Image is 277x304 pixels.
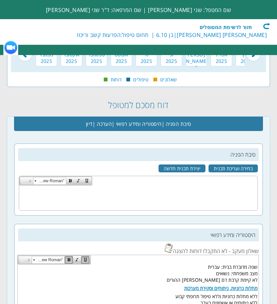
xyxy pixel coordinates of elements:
[23,256,30,263] span: Size
[7,29,267,40] div: |
[133,76,148,83] span: טיפולים
[156,31,174,39] label: בן 6.10
[77,31,121,39] label: הפרעות קשב וריכוז
[65,256,73,264] a: Bold
[111,76,122,83] span: דוחות
[164,243,173,253] img: copyReport.png
[46,6,231,14] span: שם המטפל: שני [PERSON_NAME] | שם המרפאה: ד"ר שני [PERSON_NAME]
[3,40,18,55] img: ZoomMeetingIcon.png
[66,177,74,185] a: Bold
[7,95,270,115] h2: דוח מסכם למטופל
[19,186,257,210] iframe: Rich text editor with ID ctl00_MainContent_ctl03_txt
[191,23,270,29] div: חזור לרשימת המטופלים
[36,58,57,64] span: 2025
[74,177,83,185] a: Italic
[18,243,259,255] div: שאלון מעקב - לא התקבלו דוחות להצגה
[162,117,191,131] span: סיבת הפניה |
[36,256,63,263] span: "Times New Roman"
[136,58,157,64] span: 2025
[83,177,91,185] a: Underline
[61,58,82,64] span: 2025
[73,256,81,264] a: Italic
[159,164,205,172] a: יצירת תבנית חדשה
[236,58,257,64] span: 2025
[37,177,64,184] span: "Times New Roman"
[67,67,201,74] strong: ידוע על מים באוזניים כבר שנה וחצי, במעקב אצל [PERSON_NAME]״ג
[21,177,33,185] a: Size
[160,76,177,83] span: שאלונים
[32,256,65,264] a: "Times New Roman"
[81,256,89,264] a: Underline
[226,106,240,113] u: בטן אגן
[19,256,32,264] a: Size
[33,177,66,185] a: "Times New Roman"
[111,58,132,64] span: 2025
[75,31,155,39] span: | תחום טיפול:
[177,31,267,39] span: [PERSON_NAME] [PERSON_NAME]
[209,164,258,172] a: בחירה ועריכת תבנית
[24,177,32,184] span: Size
[86,117,93,131] span: דיון
[210,48,240,54] u: בעיות נוירולוגיות
[92,117,112,131] span: הערכה |
[86,58,107,64] span: 2025
[112,117,161,131] span: היסטוריה ומידע רפואי |
[161,58,182,64] span: 2025
[18,228,259,241] h2: היסטוריה ומידע רפואי
[190,80,240,87] u: [PERSON_NAME] ריאות
[186,51,207,71] span: [PERSON_NAME]
[166,20,240,27] u: מחלות כרוניות, ניתוחים וסקירת מערכות
[211,58,232,64] span: 2025
[18,148,259,161] h2: סיבת הפניה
